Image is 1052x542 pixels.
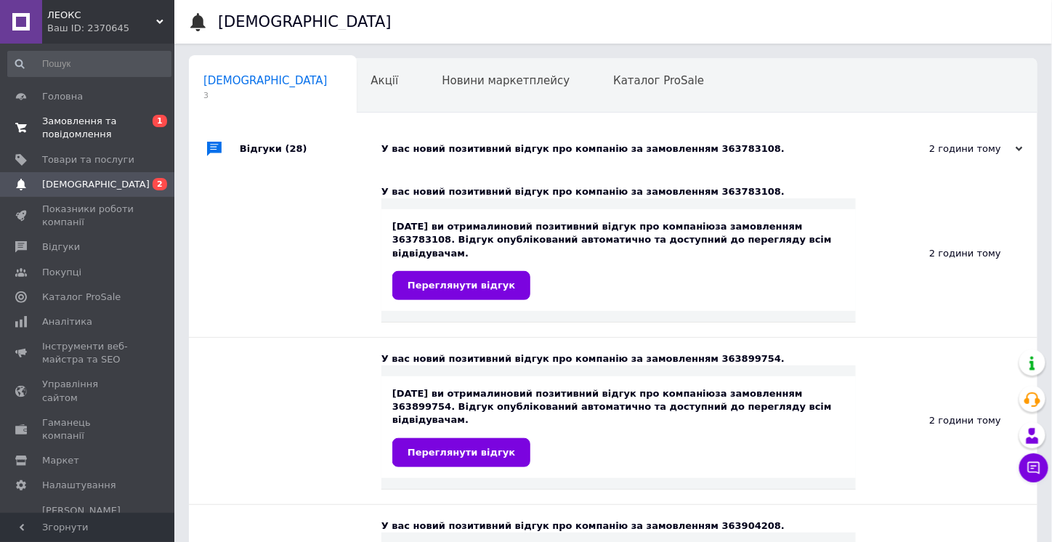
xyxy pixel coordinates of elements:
[408,447,515,458] span: Переглянути відгук
[153,178,167,190] span: 2
[856,171,1037,337] div: 2 години тому
[42,454,79,467] span: Маркет
[42,240,80,254] span: Відгуки
[442,74,570,87] span: Новини маркетплейсу
[392,387,845,467] div: [DATE] ви отримали за замовленням 363899754. Відгук опублікований автоматично та доступний до пер...
[1019,453,1048,482] button: Чат з покупцем
[856,338,1037,504] div: 2 години тому
[501,221,716,232] b: новий позитивний відгук про компанію
[42,416,134,442] span: Гаманець компанії
[240,127,381,171] div: Відгуки
[42,340,134,366] span: Інструменти веб-майстра та SEO
[381,142,878,155] div: У вас новий позитивний відгук про компанію за замовленням 363783108.
[42,203,134,229] span: Показники роботи компанії
[408,280,515,291] span: Переглянути відгук
[42,178,150,191] span: [DEMOGRAPHIC_DATA]
[153,115,167,127] span: 1
[7,51,171,77] input: Пошук
[392,271,530,300] a: Переглянути відгук
[392,438,530,467] a: Переглянути відгук
[42,153,134,166] span: Товари та послуги
[47,22,174,35] div: Ваш ID: 2370645
[878,142,1023,155] div: 2 години тому
[381,185,856,198] div: У вас новий позитивний відгук про компанію за замовленням 363783108.
[371,74,399,87] span: Акції
[203,74,328,87] span: [DEMOGRAPHIC_DATA]
[42,479,116,492] span: Налаштування
[47,9,156,22] span: ЛЕОКС
[42,291,121,304] span: Каталог ProSale
[42,266,81,279] span: Покупці
[613,74,704,87] span: Каталог ProSale
[42,378,134,404] span: Управління сайтом
[42,115,134,141] span: Замовлення та повідомлення
[286,143,307,154] span: (28)
[218,13,392,31] h1: [DEMOGRAPHIC_DATA]
[381,519,856,533] div: У вас новий позитивний відгук про компанію за замовленням 363904208.
[501,388,716,399] b: новий позитивний відгук про компанію
[392,220,845,300] div: [DATE] ви отримали за замовленням 363783108. Відгук опублікований автоматично та доступний до пер...
[42,90,83,103] span: Головна
[381,352,856,365] div: У вас новий позитивний відгук про компанію за замовленням 363899754.
[42,315,92,328] span: Аналітика
[203,90,328,101] span: 3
